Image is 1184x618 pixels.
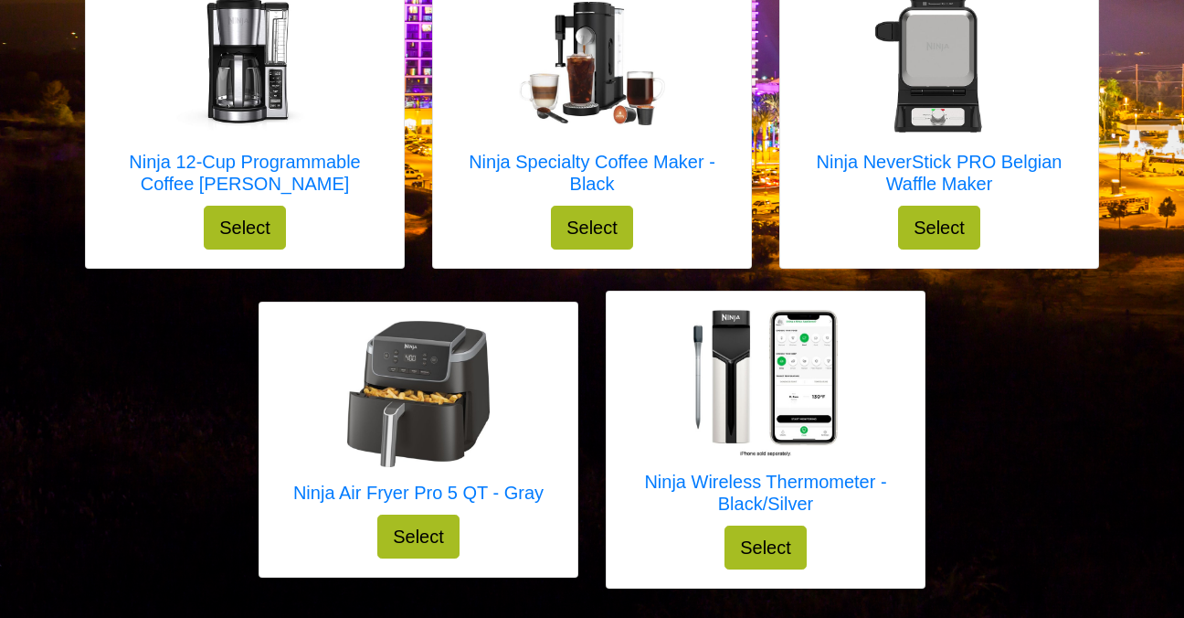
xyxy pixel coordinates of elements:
[345,321,492,467] img: Ninja Air Fryer Pro 5 QT - Gray
[451,151,733,195] h5: Ninja Specialty Coffee Maker - Black
[377,515,460,559] button: Select
[625,471,906,515] h5: Ninja Wireless Thermometer - Black/Silver
[204,206,286,250] button: Select
[692,310,839,456] img: Ninja Wireless Thermometer - Black/Silver
[898,206,980,250] button: Select
[293,321,544,515] a: Ninja Air Fryer Pro 5 QT - Gray Ninja Air Fryer Pro 5 QT - Gray
[724,526,807,570] button: Select
[551,206,633,250] button: Select
[519,2,665,126] img: Ninja Specialty Coffee Maker - Black
[293,482,544,504] h5: Ninja Air Fryer Pro 5 QT - Gray
[798,151,1080,195] h5: Ninja NeverStick PRO Belgian Waffle Maker
[625,310,906,526] a: Ninja Wireless Thermometer - Black/Silver Ninja Wireless Thermometer - Black/Silver
[104,151,386,195] h5: Ninja 12-Cup Programmable Coffee [PERSON_NAME]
